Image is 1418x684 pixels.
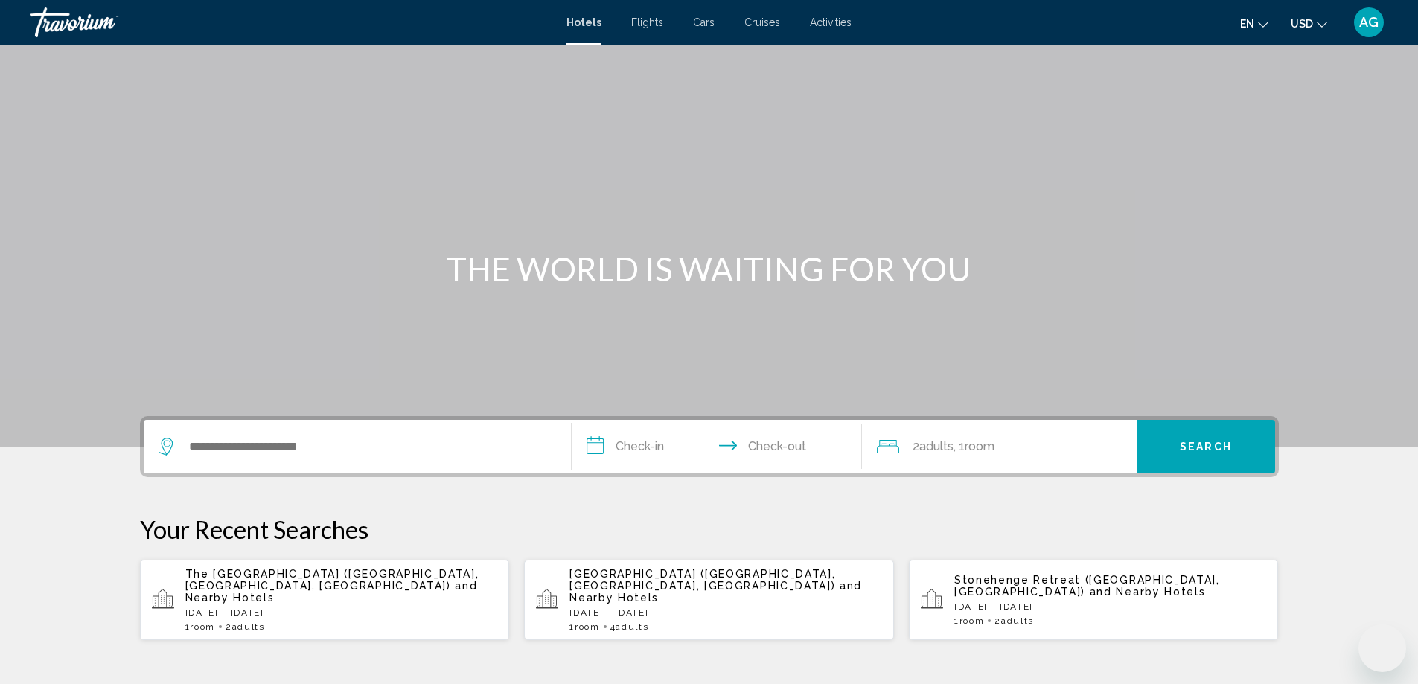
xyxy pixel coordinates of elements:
button: Travelers: 2 adults, 0 children [862,420,1137,473]
a: Travorium [30,7,552,37]
p: [DATE] - [DATE] [569,607,882,618]
span: [GEOGRAPHIC_DATA] ([GEOGRAPHIC_DATA], [GEOGRAPHIC_DATA], [GEOGRAPHIC_DATA]) [569,568,835,592]
span: Search [1180,441,1232,453]
iframe: Botón para iniciar la ventana de mensajería [1358,624,1406,672]
span: 2 [913,436,954,457]
span: and Nearby Hotels [1090,586,1206,598]
span: Adults [1001,616,1034,626]
button: Stonehenge Retreat ([GEOGRAPHIC_DATA], [GEOGRAPHIC_DATA]) and Nearby Hotels[DATE] - [DATE]1Room2A... [909,559,1279,641]
span: USD [1291,18,1313,30]
span: Adults [919,439,954,453]
a: Flights [631,16,663,28]
button: Change currency [1291,13,1327,34]
span: Room [190,621,215,632]
a: Activities [810,16,852,28]
span: 1 [954,616,984,626]
span: Adults [232,621,265,632]
span: Adults [616,621,648,632]
span: Stonehenge Retreat ([GEOGRAPHIC_DATA], [GEOGRAPHIC_DATA]) [954,574,1220,598]
div: Search widget [144,420,1275,473]
a: Hotels [566,16,601,28]
span: Room [959,616,985,626]
a: Cars [693,16,715,28]
button: User Menu [1350,7,1388,38]
p: [DATE] - [DATE] [185,607,498,618]
button: Search [1137,420,1275,473]
h1: THE WORLD IS WAITING FOR YOU [430,249,989,288]
p: Your Recent Searches [140,514,1279,544]
span: 4 [610,621,649,632]
span: and Nearby Hotels [185,580,478,604]
span: AG [1359,15,1379,30]
span: Room [575,621,600,632]
span: 1 [569,621,599,632]
button: [GEOGRAPHIC_DATA] ([GEOGRAPHIC_DATA], [GEOGRAPHIC_DATA], [GEOGRAPHIC_DATA]) and Nearby Hotels[DAT... [524,559,894,641]
span: Room [965,439,994,453]
span: , 1 [954,436,994,457]
button: The [GEOGRAPHIC_DATA] ([GEOGRAPHIC_DATA], [GEOGRAPHIC_DATA], [GEOGRAPHIC_DATA]) and Nearby Hotels... [140,559,510,641]
button: Check in and out dates [572,420,862,473]
button: Change language [1240,13,1268,34]
span: 1 [185,621,215,632]
p: [DATE] - [DATE] [954,601,1267,612]
span: 2 [994,616,1034,626]
span: en [1240,18,1254,30]
a: Cruises [744,16,780,28]
span: 2 [226,621,265,632]
span: The [GEOGRAPHIC_DATA] ([GEOGRAPHIC_DATA], [GEOGRAPHIC_DATA], [GEOGRAPHIC_DATA]) [185,568,479,592]
span: and Nearby Hotels [569,580,862,604]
